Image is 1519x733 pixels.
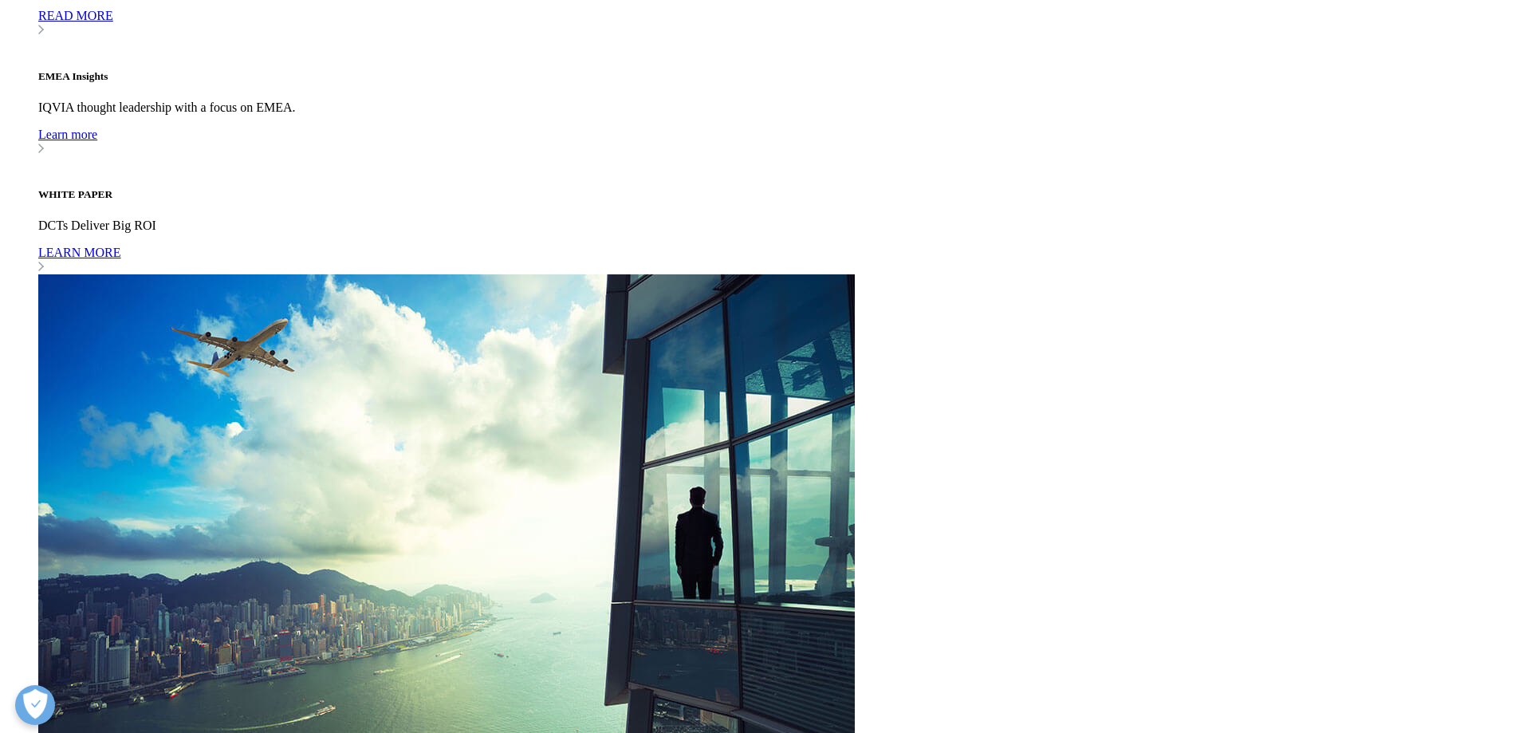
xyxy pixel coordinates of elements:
a: Learn more [38,128,1513,156]
p: IQVIA thought leadership with a focus on EMEA. [38,100,1513,115]
a: READ MORE [38,9,1513,37]
button: 打开偏好 [15,685,55,725]
a: LEARN MORE [38,246,1513,274]
h5: EMEA Insights [38,70,1513,83]
h5: WHITE PAPER [38,188,1513,201]
p: DCTs Deliver Big ROI [38,219,1513,233]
